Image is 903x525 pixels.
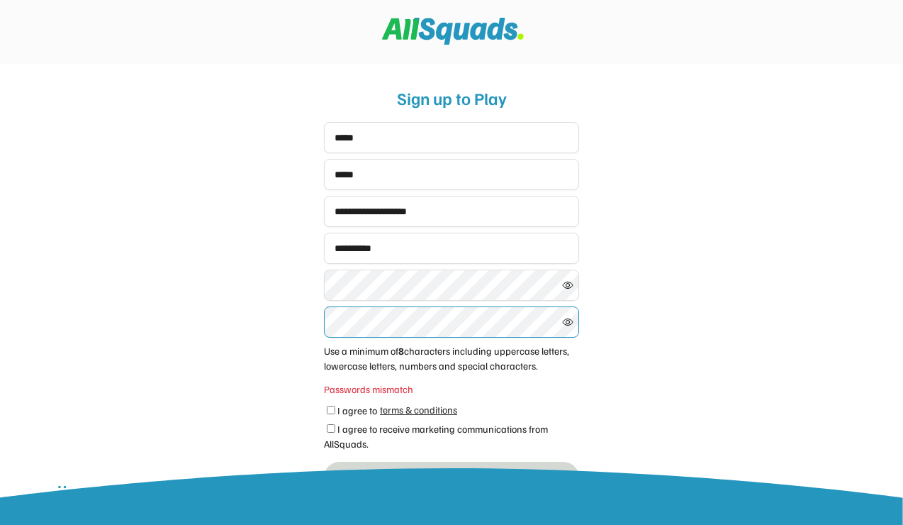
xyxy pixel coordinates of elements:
strong: 8 [398,345,404,357]
div: Sign up to Play [324,85,579,111]
label: I agree to [337,404,377,416]
label: I agree to receive marketing communications from AllSquads. [324,423,548,450]
div: Passwords mismatch [324,382,579,397]
img: Squad%20Logo.svg [382,18,524,45]
button: Sign up [324,462,579,493]
div: Use a minimum of characters including uppercase letters, lowercase letters, numbers and special c... [324,343,579,373]
a: terms & conditions [377,399,460,417]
